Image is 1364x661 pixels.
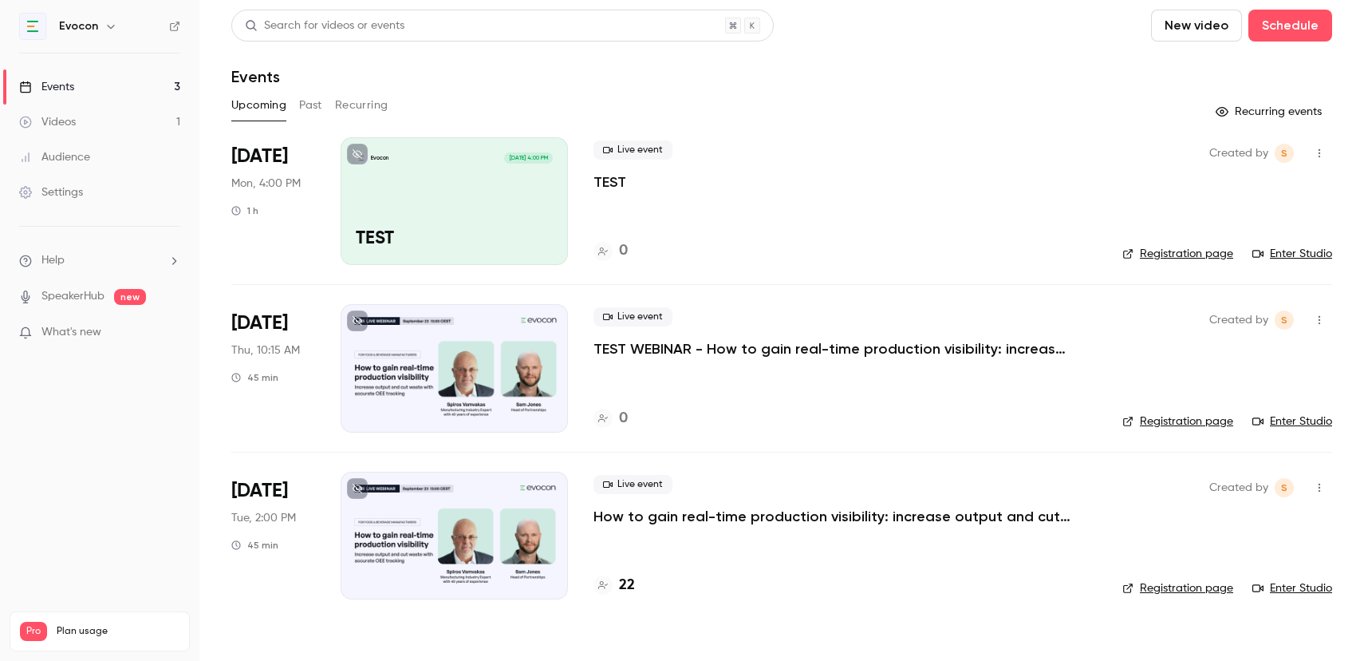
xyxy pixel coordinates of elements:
[1122,414,1233,429] a: Registration page
[619,575,635,596] h4: 22
[1275,311,1294,330] span: Anna-Liisa Staskevits
[1275,144,1294,163] span: Anna-Liisa Staskevits
[619,408,628,429] h4: 0
[1122,580,1233,596] a: Registration page
[335,93,388,118] button: Recurring
[20,622,47,641] span: Pro
[1281,144,1287,163] span: S
[231,371,278,384] div: 45 min
[1252,580,1332,596] a: Enter Studio
[1209,311,1268,330] span: Created by
[59,18,98,34] h6: Evocon
[231,67,280,86] h1: Events
[1122,246,1233,262] a: Registration page
[231,539,278,552] div: 45 min
[57,625,179,638] span: Plan usage
[593,408,628,429] a: 0
[1281,478,1287,497] span: S
[1248,10,1332,42] button: Schedule
[1209,144,1268,163] span: Created by
[19,252,180,269] li: help-dropdown-opener
[231,204,258,217] div: 1 h
[231,144,288,169] span: [DATE]
[1252,246,1332,262] a: Enter Studio
[504,152,552,164] span: [DATE] 4:00 PM
[19,114,76,130] div: Videos
[619,240,628,262] h4: 0
[593,475,672,494] span: Live event
[1275,478,1294,497] span: Anna-Liisa Staskevits
[593,141,672,160] span: Live event
[19,79,74,95] div: Events
[231,478,288,504] span: [DATE]
[19,184,83,200] div: Settings
[593,240,628,262] a: 0
[114,289,146,305] span: new
[1252,414,1332,429] a: Enter Studio
[231,304,315,432] div: Sep 18 Thu, 10:15 AM (Europe/Tallinn)
[41,252,65,269] span: Help
[161,326,180,340] iframe: Noticeable Trigger
[299,93,322,118] button: Past
[231,137,315,265] div: Sep 15 Mon, 4:00 PM (Europe/Tallinn)
[593,575,635,596] a: 22
[41,324,101,341] span: What's new
[231,176,301,192] span: Mon, 4:00 PM
[231,93,286,118] button: Upcoming
[593,339,1072,358] a: TEST WEBINAR - How to gain real-time production visibility: increase output and cut waste with ac...
[1281,311,1287,330] span: S
[371,154,388,162] p: Evocon
[1208,99,1332,125] button: Recurring events
[356,229,553,250] p: TEST
[231,342,300,358] span: Thu, 10:15 AM
[341,137,568,265] a: TESTEvocon[DATE] 4:00 PMTEST
[593,507,1072,526] a: How to gain real-time production visibility: increase output and cut waste with accurate OEE trac...
[245,18,404,34] div: Search for videos or events
[231,472,315,600] div: Sep 23 Tue, 2:00 PM (Europe/Tallinn)
[1151,10,1242,42] button: New video
[19,149,90,165] div: Audience
[20,14,45,39] img: Evocon
[231,510,296,526] span: Tue, 2:00 PM
[593,172,626,192] a: TEST
[231,311,288,336] span: [DATE]
[41,288,104,305] a: SpeakerHub
[1209,478,1268,497] span: Created by
[593,307,672,327] span: Live event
